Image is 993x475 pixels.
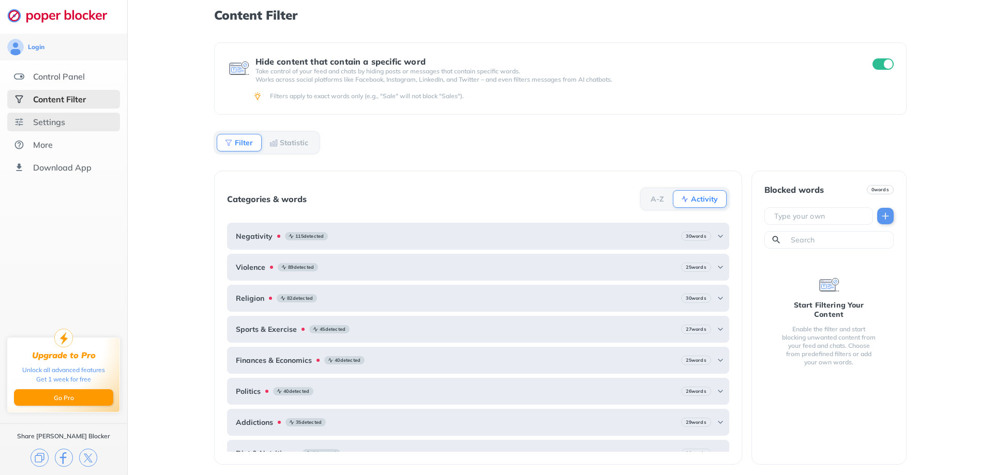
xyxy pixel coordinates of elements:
div: Upgrade to Pro [32,350,96,360]
div: Login [28,43,44,51]
b: 23 words [686,450,706,457]
b: 45 detected [320,326,345,333]
b: 40 detected [283,388,309,395]
img: social-selected.svg [14,94,24,104]
img: upgrade-to-pro.svg [54,329,73,347]
b: A-Z [651,196,664,202]
b: Finances & Economics [236,356,312,364]
input: Search [790,235,889,245]
b: Negativity [236,232,273,240]
div: Control Panel [33,71,85,82]
p: Take control of your feed and chats by hiding posts or messages that contain specific words. [255,67,853,75]
b: 82 detected [287,295,313,302]
div: Get 1 week for free [36,375,91,384]
input: Type your own [773,211,868,221]
div: Download App [33,162,92,173]
img: Activity [681,195,689,203]
div: Share [PERSON_NAME] Blocker [17,432,110,440]
b: Addictions [236,418,273,426]
p: Works across social platforms like Facebook, Instagram, LinkedIn, and Twitter – and even filters ... [255,75,853,84]
b: 40 detected [335,357,360,364]
img: settings.svg [14,117,24,127]
div: Unlock all advanced features [22,365,105,375]
img: about.svg [14,140,24,150]
b: 30 words [686,233,706,240]
div: Filters apply to exact words only (e.g., "Sale" will not block "Sales"). [270,92,892,100]
img: avatar.svg [7,39,24,55]
img: features.svg [14,71,24,82]
img: facebook.svg [55,449,73,467]
b: Sports & Exercise [236,325,297,333]
b: Religion [236,294,264,302]
b: 35 detected [296,419,322,426]
b: 5 detected [313,450,336,457]
b: 27 words [686,326,706,333]
h1: Content Filter [214,8,906,22]
div: Settings [33,117,65,127]
b: Filter [235,140,253,146]
b: 0 words [871,186,889,193]
b: 25 words [686,357,706,364]
b: 30 words [686,295,706,302]
img: Statistic [269,139,278,147]
img: logo-webpage.svg [7,8,118,23]
img: x.svg [79,449,97,467]
div: More [33,140,53,150]
b: Diet & Nutrition [236,449,290,457]
b: 25 words [686,264,706,271]
b: Violence [236,263,265,271]
div: Start Filtering Your Content [781,300,877,319]
b: 29 words [686,419,706,426]
b: 115 detected [295,233,324,240]
img: copy.svg [31,449,49,467]
b: 26 words [686,388,706,395]
b: Politics [236,387,261,395]
div: Blocked words [764,185,824,194]
div: Categories & words [227,194,307,204]
b: Statistic [280,140,308,146]
img: Filter [224,139,233,147]
div: Hide content that contain a specific word [255,57,853,66]
div: Enable the filter and start blocking unwanted content from your feed and chats. Choose from prede... [781,325,877,366]
b: Activity [691,196,718,202]
button: Go Pro [14,389,113,406]
b: 89 detected [288,264,314,271]
img: download-app.svg [14,162,24,173]
div: Content Filter [33,94,86,104]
